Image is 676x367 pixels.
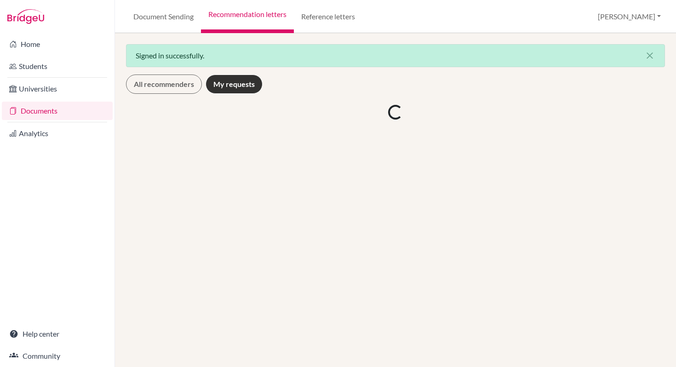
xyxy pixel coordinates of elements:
div: Signed in successfully. [126,44,665,67]
button: Close [635,45,665,67]
i: close [644,50,655,61]
a: All recommenders [126,75,202,94]
button: [PERSON_NAME] [594,8,665,25]
a: Universities [2,80,113,98]
a: Documents [2,102,113,120]
div: Loading... [386,103,405,121]
a: Home [2,35,113,53]
img: Bridge-U [7,9,44,24]
a: My requests [206,75,263,94]
a: Community [2,347,113,365]
a: Students [2,57,113,75]
a: Analytics [2,124,113,143]
a: Help center [2,325,113,343]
